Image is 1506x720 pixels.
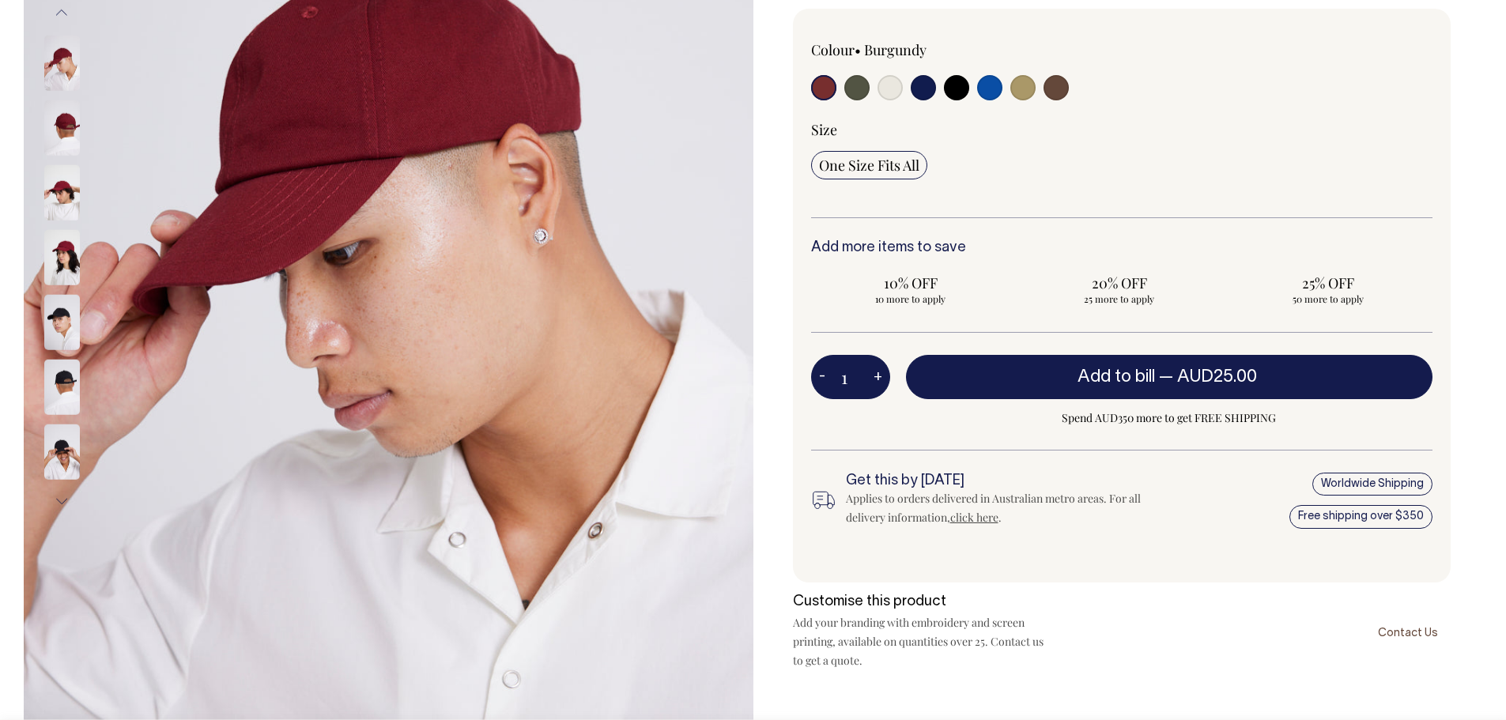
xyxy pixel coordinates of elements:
[819,292,1002,305] span: 10 more to apply
[906,409,1433,428] span: Spend AUD350 more to get FREE SHIPPING
[1078,369,1155,385] span: Add to bill
[811,269,1010,310] input: 10% OFF 10 more to apply
[44,100,80,155] img: burgundy
[846,473,1151,489] h6: Get this by [DATE]
[44,294,80,349] img: black
[811,120,1433,139] div: Size
[1365,613,1451,650] a: Contact Us
[1229,269,1428,310] input: 25% OFF 50 more to apply
[793,613,1046,670] p: Add your branding with embroidery and screen printing, available on quantities over 25. Contact u...
[44,359,80,414] img: black
[855,40,861,59] span: •
[866,361,890,393] button: +
[950,510,998,525] a: click here
[1028,273,1211,292] span: 20% OFF
[44,229,80,285] img: burgundy
[1159,369,1261,385] span: —
[846,489,1151,527] div: Applies to orders delivered in Australian metro areas. For all delivery information, .
[819,273,1002,292] span: 10% OFF
[819,156,919,175] span: One Size Fits All
[44,164,80,220] img: burgundy
[793,594,1046,610] h6: Customise this product
[1236,292,1420,305] span: 50 more to apply
[811,361,833,393] button: -
[44,424,80,479] img: black
[1236,273,1420,292] span: 25% OFF
[1177,369,1257,385] span: AUD25.00
[1020,269,1219,310] input: 20% OFF 25 more to apply
[44,35,80,90] img: burgundy
[906,355,1433,399] button: Add to bill —AUD25.00
[1028,292,1211,305] span: 25 more to apply
[864,40,927,59] label: Burgundy
[811,240,1433,256] h6: Add more items to save
[811,40,1060,59] div: Colour
[811,151,927,179] input: One Size Fits All
[50,484,74,519] button: Next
